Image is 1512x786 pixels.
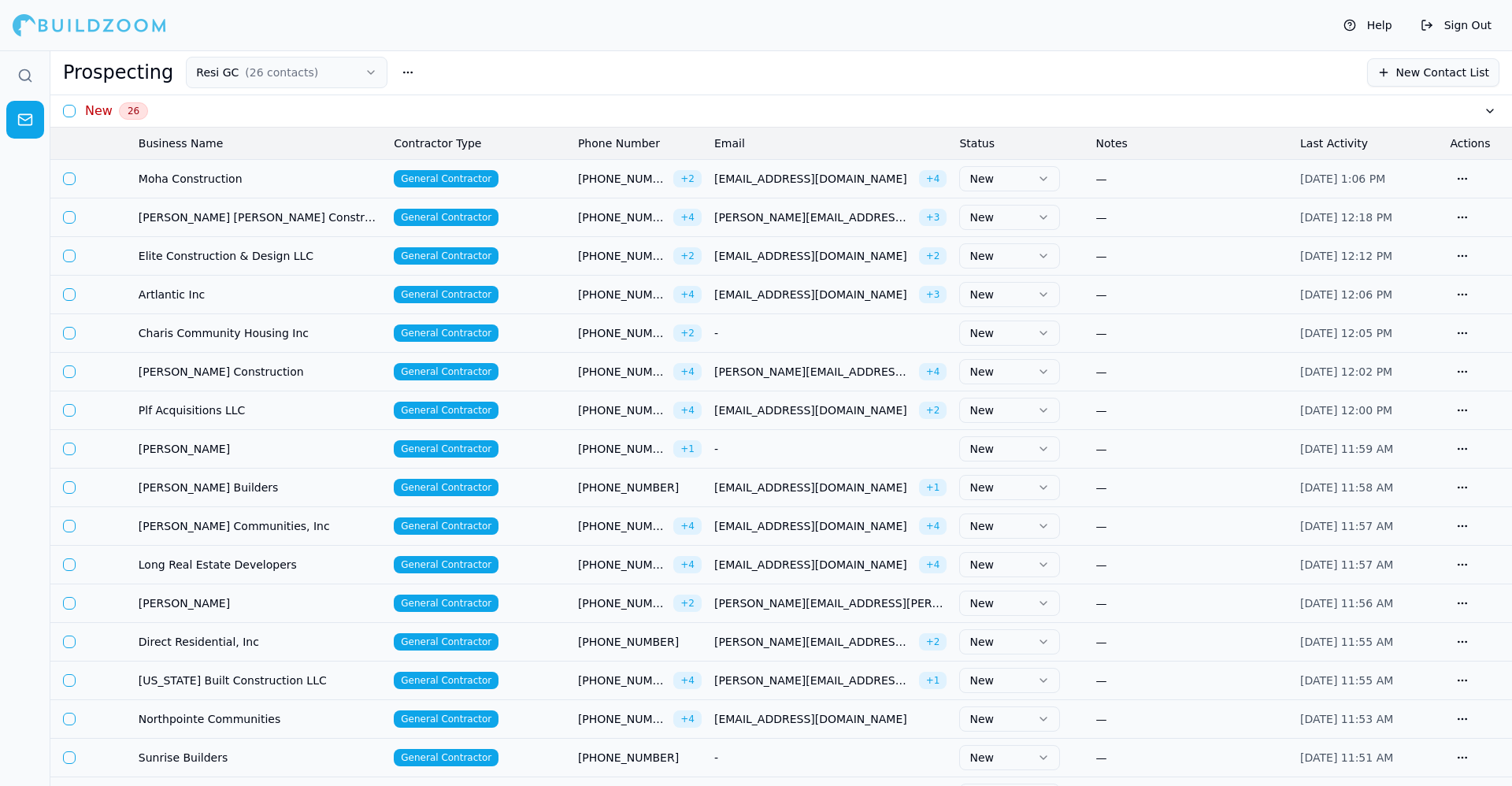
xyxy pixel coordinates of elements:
span: Long Real Estate Developers [139,557,381,573]
span: General Contractor [394,672,498,689]
span: Sunrise Builders [139,750,381,766]
div: — [1095,287,1288,302]
span: General Contractor [394,479,498,496]
button: Sign Out [1413,13,1499,38]
span: General Contractor [394,517,498,535]
span: [PERSON_NAME] Construction [139,364,381,380]
span: [DATE] 12:02 PM [1300,365,1392,378]
span: [PERSON_NAME][EMAIL_ADDRESS][PERSON_NAME][DOMAIN_NAME] [714,209,913,225]
span: [EMAIL_ADDRESS][DOMAIN_NAME] [714,557,913,573]
button: New Contact List [1367,58,1499,87]
span: + 4 [673,209,702,226]
div: — [1095,480,1288,495]
span: [DATE] 12:12 PM [1300,250,1392,262]
span: + 4 [673,363,702,380]
span: [DATE] 11:51 AM [1300,751,1393,764]
button: Help [1336,13,1400,38]
span: [PERSON_NAME] [PERSON_NAME] Construction Co Inc [139,209,381,225]
span: General Contractor [394,170,498,187]
span: + 2 [919,247,947,265]
th: Phone Number [572,128,708,159]
span: [PHONE_NUMBER] [578,518,667,534]
span: General Contractor [394,247,498,265]
span: [EMAIL_ADDRESS][DOMAIN_NAME] [714,287,913,302]
span: [PERSON_NAME] Communities, Inc [139,518,381,534]
span: [PERSON_NAME][EMAIL_ADDRESS][DOMAIN_NAME] [714,673,913,688]
span: Artlantic Inc [139,287,381,302]
span: [PERSON_NAME][EMAIL_ADDRESS][PERSON_NAME][DOMAIN_NAME] [714,634,913,650]
span: Plf Acquisitions LLC [139,402,381,418]
span: [PHONE_NUMBER] [578,287,667,302]
span: + 2 [919,633,947,651]
span: [DATE] 11:57 AM [1300,520,1393,532]
span: + 4 [673,672,702,689]
span: [PHONE_NUMBER] [578,402,667,418]
span: General Contractor [394,324,498,342]
div: — [1095,171,1288,187]
span: [DATE] 11:58 AM [1300,481,1393,494]
span: [PERSON_NAME] [139,595,381,611]
span: + 4 [673,556,702,573]
th: Notes [1089,128,1294,159]
span: [DATE] 11:55 AM [1300,636,1393,648]
span: Moha Construction [139,171,381,187]
span: Direct Residential, Inc [139,634,381,650]
span: [DATE] 1:06 PM [1300,172,1385,185]
span: + 4 [673,286,702,303]
span: + 2 [919,402,947,419]
span: + 3 [919,286,947,303]
span: [DATE] 11:59 AM [1300,443,1393,455]
span: [DATE] 12:00 PM [1300,404,1392,417]
span: [PHONE_NUMBER] [578,248,667,264]
span: General Contractor [394,402,498,419]
div: — [1095,557,1288,573]
span: + 1 [919,479,947,496]
span: + 1 [919,672,947,689]
span: [PHONE_NUMBER] [578,480,702,495]
span: [PHONE_NUMBER] [578,171,667,187]
span: [PHONE_NUMBER] [578,325,667,341]
span: General Contractor [394,749,498,766]
span: [DATE] 11:56 AM [1300,597,1393,610]
span: + 2 [673,170,702,187]
span: + 2 [673,247,702,265]
div: — [1095,209,1288,225]
th: Status [953,128,1089,159]
div: - [714,325,947,341]
th: Last Activity [1294,128,1443,159]
span: General Contractor [394,363,498,380]
div: — [1095,325,1288,341]
span: General Contractor [394,286,498,303]
span: [EMAIL_ADDRESS][DOMAIN_NAME] [714,248,913,264]
span: [EMAIL_ADDRESS][DOMAIN_NAME] [714,171,913,187]
div: — [1095,711,1288,727]
span: [PHONE_NUMBER] [578,750,702,766]
span: [PERSON_NAME][EMAIL_ADDRESS][PERSON_NAME][DOMAIN_NAME] [714,595,947,611]
span: [PHONE_NUMBER] [578,441,667,457]
span: + 4 [919,517,947,535]
span: [PHONE_NUMBER] [578,634,702,650]
div: - [714,750,947,766]
span: [PHONE_NUMBER] [578,209,667,225]
span: [PHONE_NUMBER] [578,711,667,727]
span: [PERSON_NAME] Builders [139,480,381,495]
span: + 2 [673,324,702,342]
th: Contractor Type [387,128,572,159]
span: [DATE] 12:06 PM [1300,288,1392,301]
th: Business Name [132,128,387,159]
span: [PERSON_NAME][EMAIL_ADDRESS][DOMAIN_NAME] [714,364,913,380]
span: [PHONE_NUMBER] [578,673,667,688]
span: + 4 [673,517,702,535]
span: [EMAIL_ADDRESS][DOMAIN_NAME] [714,480,913,495]
div: — [1095,673,1288,688]
span: [DATE] 11:57 AM [1300,558,1393,571]
span: General Contractor [394,595,498,612]
span: [PHONE_NUMBER] [578,595,667,611]
span: + 1 [673,440,702,458]
span: [DATE] 12:18 PM [1300,211,1392,224]
span: Northpointe Communities [139,711,381,727]
span: [EMAIL_ADDRESS][DOMAIN_NAME] [714,402,913,418]
div: — [1095,595,1288,611]
span: General Contractor [394,633,498,651]
span: General Contractor [394,556,498,573]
